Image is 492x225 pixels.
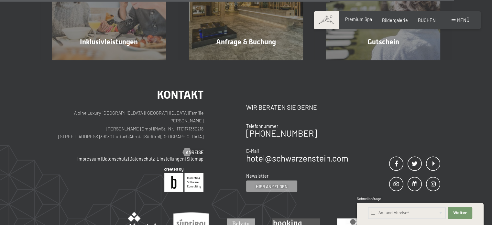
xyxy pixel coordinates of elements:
[101,156,102,161] span: |
[185,156,186,161] span: |
[80,38,138,46] span: Inklusivleistungen
[246,128,317,138] a: [PHONE_NUMBER]
[357,197,381,201] span: Schnellanfrage
[453,210,467,216] span: Weiter
[246,153,348,163] a: hotel@schwarzenstein.com
[164,167,203,192] img: Brandnamic GmbH | Leading Hospitality Solutions
[256,183,288,189] span: Hier anmelden
[188,110,189,115] span: |
[102,156,127,161] a: Datenschutz
[52,109,203,141] p: Alpine Luxury [GEOGRAPHIC_DATA] [GEOGRAPHIC_DATA] Familie [PERSON_NAME] [PERSON_NAME] GmbH MwSt.-...
[246,148,259,153] span: E-Mail
[186,149,203,155] span: Anreise
[183,149,203,155] a: Anreise
[246,123,278,129] span: Telefonnummer
[382,17,408,23] a: Bildergalerie
[457,17,469,23] span: Menü
[157,88,203,101] span: Kontakt
[160,133,161,139] span: |
[129,156,185,161] a: Datenschutz-Einstellungen
[187,156,203,161] a: Sitemap
[246,173,268,178] span: Newsletter
[246,103,317,111] span: Wir beraten Sie gerne
[418,17,436,23] a: BUCHEN
[345,17,372,22] a: Premium Spa
[77,156,100,161] a: Impressum
[154,126,155,131] span: |
[367,38,399,46] span: Gutschein
[216,38,276,46] span: Anfrage & Buchung
[448,207,472,219] button: Weiter
[128,156,129,161] span: |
